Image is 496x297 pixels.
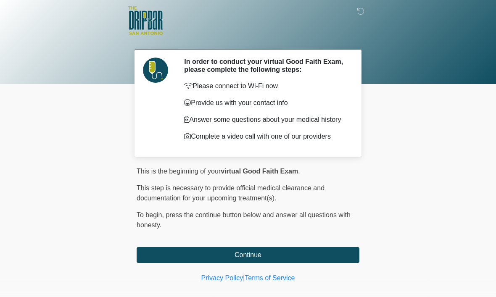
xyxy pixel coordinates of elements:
[221,168,298,175] strong: virtual Good Faith Exam
[184,98,347,108] p: Provide us with your contact info
[137,211,351,229] span: press the continue button below and answer all questions with honesty.
[201,274,243,281] a: Privacy Policy
[184,58,347,74] h2: In order to conduct your virtual Good Faith Exam, please complete the following steps:
[184,81,347,91] p: Please connect to Wi-Fi now
[137,184,325,202] span: This step is necessary to provide official medical clearance and documentation for your upcoming ...
[298,168,300,175] span: .
[137,168,221,175] span: This is the beginning of your
[137,247,359,263] button: Continue
[128,6,163,36] img: The DRIPBaR - San Antonio Fossil Creek Logo
[243,274,245,281] a: |
[184,131,347,142] p: Complete a video call with one of our providers
[143,58,168,83] img: Agent Avatar
[137,211,166,218] span: To begin,
[184,115,347,125] p: Answer some questions about your medical history
[245,274,295,281] a: Terms of Service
